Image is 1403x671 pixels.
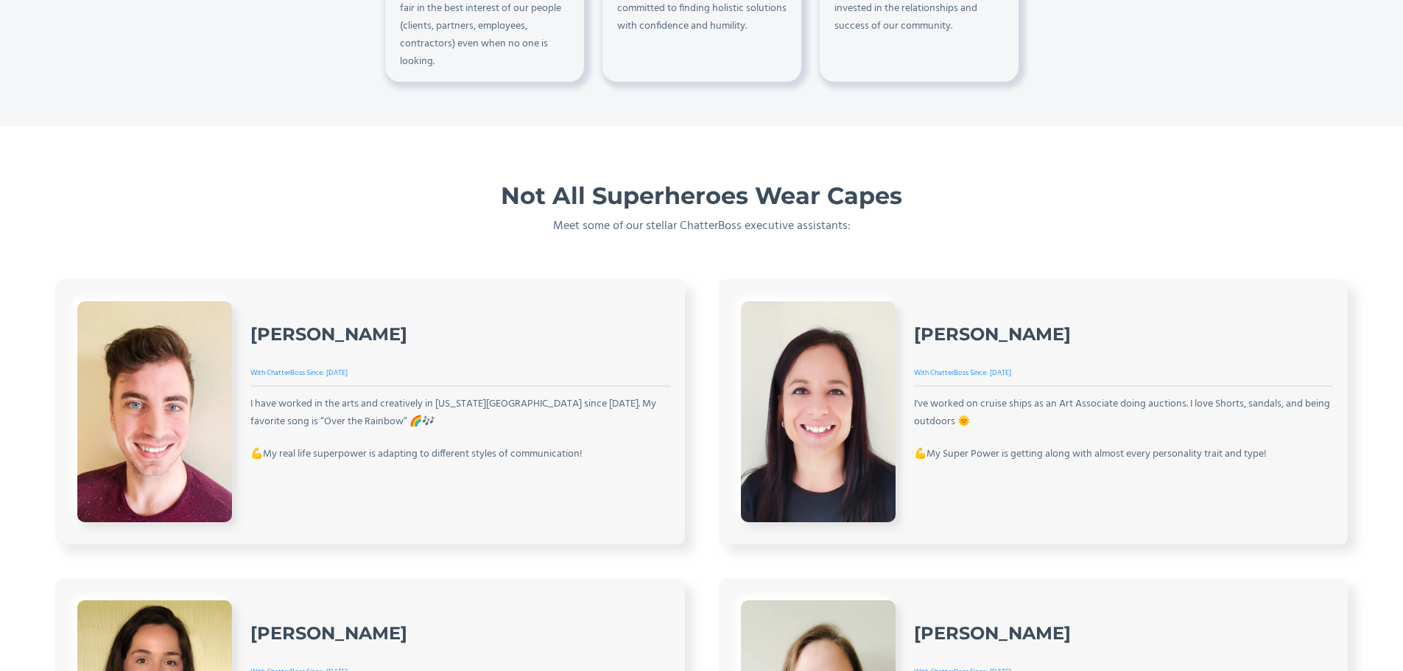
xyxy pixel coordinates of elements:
[24,38,35,50] img: website_grey.svg
[40,85,52,97] img: tab_domain_overview_orange.svg
[250,396,670,431] div: I have worked in the arts and creatively in [US_STATE][GEOGRAPHIC_DATA] since [DATE]. My favorite...
[914,622,1071,644] h3: [PERSON_NAME]
[250,323,407,345] h3: [PERSON_NAME]
[41,24,72,35] div: v 4.0.25
[1329,597,1385,653] iframe: Drift Widget Chat Controller
[250,364,326,382] div: With ChatterBoss Since:
[250,446,583,463] div: 💪My real life superpower is adapting to different styles of communication!
[250,622,407,644] h3: [PERSON_NAME]
[501,182,902,210] h2: Not All Superheroes Wear Capes
[914,446,1267,463] div: 💪My Super Power is getting along with almost every personality trait and type!
[55,279,685,544] a: [PERSON_NAME]With ChatterBoss Since:[DATE]I have worked in the arts and creatively in [US_STATE][...
[618,155,786,167] div: Meet the assistants
[163,87,248,96] div: Keywords by Traffic
[326,364,350,382] div: [DATE]
[914,364,990,382] div: With ChatterBoss Since:
[719,279,1349,544] a: [PERSON_NAME]With ChatterBoss Since:[DATE]I've worked on cruise ships as an Art Associate doing a...
[990,364,1013,382] div: [DATE]
[914,323,1071,345] h3: [PERSON_NAME]
[38,38,162,50] div: Domain: [DOMAIN_NAME]
[147,85,158,97] img: tab_keywords_by_traffic_grey.svg
[914,396,1334,431] div: I've worked on cruise ships as an Art Associate doing auctions. I love Shorts, sandals, and being...
[553,217,851,235] p: Meet some of our stellar ChatterBoss executive assistants:
[24,24,35,35] img: logo_orange.svg
[56,87,132,96] div: Domain Overview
